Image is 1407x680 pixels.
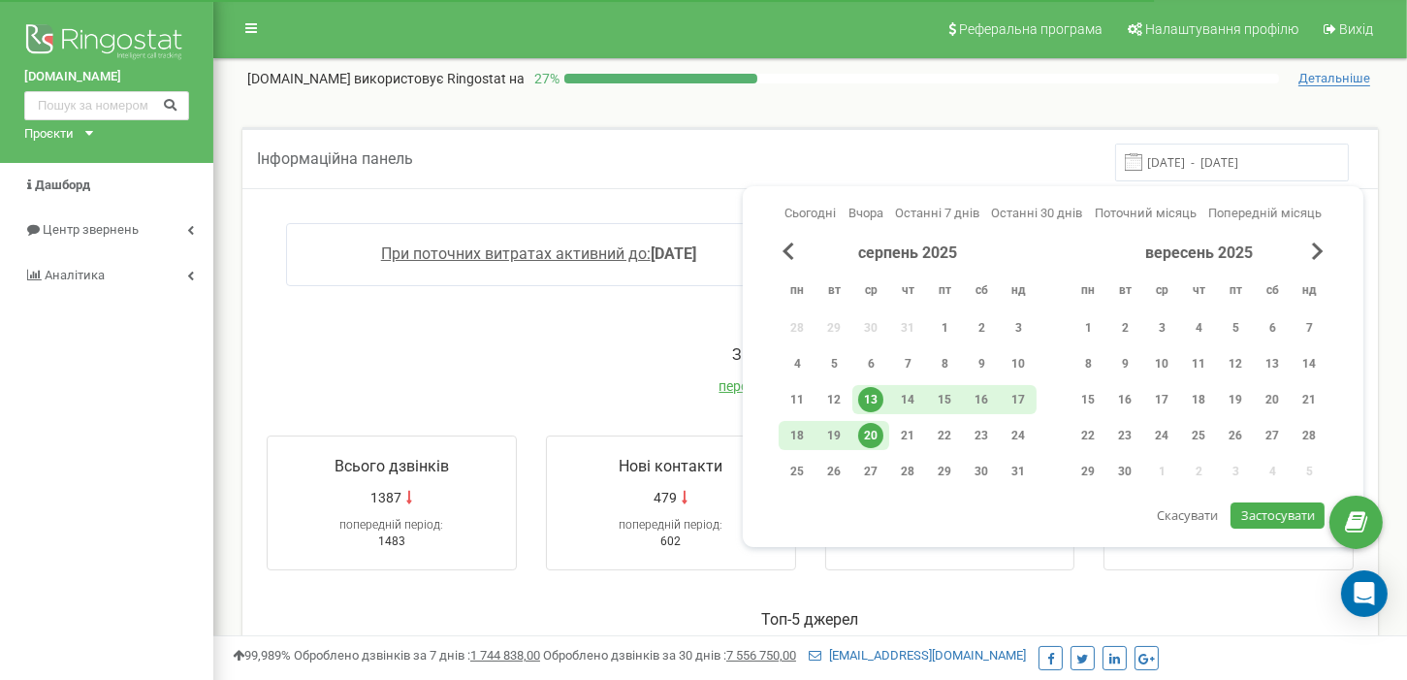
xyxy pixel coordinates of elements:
[1070,349,1106,378] div: пн 8 вер 2025 р.
[1112,423,1137,448] div: 23
[660,534,681,548] span: 602
[1006,423,1031,448] div: 24
[779,385,815,414] div: пн 11 серп 2025 р.
[1000,313,1037,342] div: нд 3 серп 2025 р.
[1006,459,1031,484] div: 31
[1112,459,1137,484] div: 30
[1184,277,1213,307] abbr: четвер
[719,378,902,394] a: перейти до журналу дзвінків
[1223,315,1248,340] div: 5
[1070,313,1106,342] div: пн 1 вер 2025 р.
[619,457,722,475] span: Нові контакти
[733,345,888,364] span: Зведені дані дзвінків
[895,206,979,220] span: Останні 7 днів
[1231,502,1324,529] button: Застосувати
[24,91,189,120] input: Пошук за номером
[1004,277,1033,307] abbr: неділя
[233,648,291,663] span: 99,989%
[1070,243,1327,265] div: вересень 2025
[378,534,405,548] span: 1483
[1075,387,1101,412] div: 15
[963,457,1000,486] div: сб 30 серп 2025 р.
[969,315,994,340] div: 2
[1145,21,1298,37] span: Налаштування профілю
[932,351,957,376] div: 8
[1291,313,1327,342] div: нд 7 вер 2025 р.
[1254,349,1291,378] div: сб 13 вер 2025 р.
[969,351,994,376] div: 9
[819,277,848,307] abbr: вівторок
[852,349,889,378] div: ср 6 серп 2025 р.
[24,125,74,144] div: Проєкти
[1149,423,1174,448] div: 24
[784,459,810,484] div: 25
[247,69,525,88] p: [DOMAIN_NAME]
[1203,534,1254,548] span: 59секунд
[809,648,1026,663] a: [EMAIL_ADDRESS][DOMAIN_NAME]
[1106,457,1143,486] div: вт 30 вер 2025 р.
[1106,421,1143,450] div: вт 23 вер 2025 р.
[1006,315,1031,340] div: 3
[926,313,963,342] div: пт 1 серп 2025 р.
[1143,385,1180,414] div: ср 17 вер 2025 р.
[895,387,920,412] div: 14
[815,385,852,414] div: вт 12 серп 2025 р.
[959,21,1103,37] span: Реферальна програма
[1147,277,1176,307] abbr: середа
[24,19,189,68] img: Ringostat logo
[889,457,926,486] div: чт 28 серп 2025 р.
[858,387,883,412] div: 13
[969,423,994,448] div: 23
[856,277,885,307] abbr: середа
[1341,570,1388,617] div: Open Intercom Messenger
[895,534,1004,548] span: 24години 20хвилин
[1000,349,1037,378] div: нд 10 серп 2025 р.
[815,457,852,486] div: вт 26 серп 2025 р.
[1149,351,1174,376] div: 10
[1223,387,1248,412] div: 19
[1291,385,1327,414] div: нд 21 вер 2025 р.
[784,423,810,448] div: 18
[1149,387,1174,412] div: 17
[1208,206,1322,220] span: Попередній місяць
[1000,421,1037,450] div: нд 24 серп 2025 р.
[1075,423,1101,448] div: 22
[1296,351,1322,376] div: 14
[1106,313,1143,342] div: вт 2 вер 2025 р.
[1180,349,1217,378] div: чт 11 вер 2025 р.
[1217,313,1254,342] div: пт 5 вер 2025 р.
[932,387,957,412] div: 15
[779,349,815,378] div: пн 4 серп 2025 р.
[821,387,847,412] div: 12
[1186,351,1211,376] div: 11
[893,277,922,307] abbr: четвер
[1254,313,1291,342] div: сб 6 вер 2025 р.
[1110,277,1139,307] abbr: вівторок
[1258,277,1287,307] abbr: субота
[895,351,920,376] div: 7
[1291,349,1327,378] div: нд 14 вер 2025 р.
[926,421,963,450] div: пт 22 серп 2025 р.
[335,457,449,475] span: Всього дзвінків
[45,268,105,282] span: Аналiтика
[895,423,920,448] div: 21
[1075,459,1101,484] div: 29
[1180,421,1217,450] div: чт 25 вер 2025 р.
[726,648,796,663] u: 7 556 750,00
[339,518,443,532] span: попередній період:
[852,385,889,414] div: ср 13 серп 2025 р.
[1260,387,1285,412] div: 20
[963,421,1000,450] div: сб 23 серп 2025 р.
[815,421,852,450] div: вт 19 серп 2025 р.
[1149,315,1174,340] div: 3
[762,610,859,629] span: Toп-5 джерел
[1143,421,1180,450] div: ср 24 вер 2025 р.
[1075,351,1101,376] div: 8
[1106,385,1143,414] div: вт 16 вер 2025 р.
[43,222,139,237] span: Центр звернень
[784,351,810,376] div: 4
[525,69,564,88] p: 27 %
[24,68,189,86] a: [DOMAIN_NAME]
[1070,385,1106,414] div: пн 15 вер 2025 р.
